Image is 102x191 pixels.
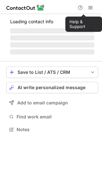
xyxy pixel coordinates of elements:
img: ContactOut v5.3.10 [6,4,45,11]
span: Find work email [17,114,96,120]
p: Loading contact info [10,19,94,24]
span: AI write personalized message [18,85,85,90]
button: AI write personalized message [6,82,98,93]
button: Notes [6,125,98,134]
span: Add to email campaign [17,100,68,105]
span: ‌ [10,49,94,54]
button: Add to email campaign [6,97,98,109]
button: Find work email [6,112,98,121]
span: ‌ [10,28,94,33]
div: Save to List / ATS / CRM [18,70,87,75]
span: Notes [17,127,96,132]
span: ‌ [10,35,94,40]
span: ‌ [10,42,94,47]
button: save-profile-one-click [6,67,98,78]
